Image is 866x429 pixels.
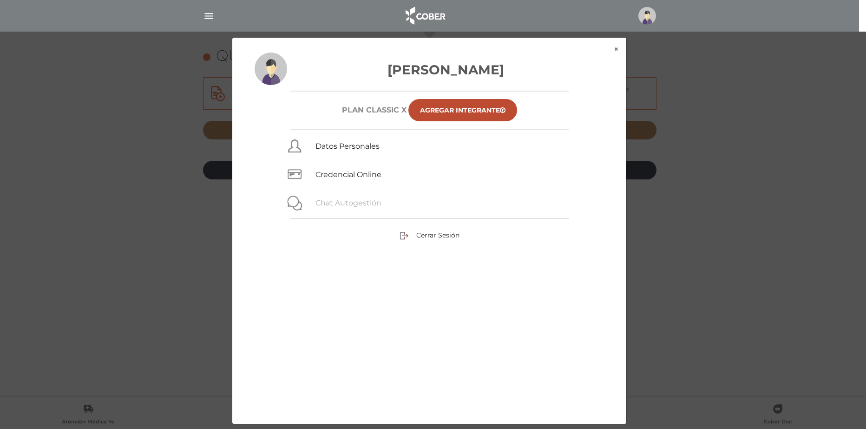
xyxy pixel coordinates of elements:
[342,106,407,114] h6: Plan CLASSIC X
[638,7,656,25] img: profile-placeholder.svg
[400,231,409,240] img: sign-out.png
[400,231,459,239] a: Cerrar Sesión
[255,53,287,85] img: profile-placeholder.svg
[203,10,215,22] img: Cober_menu-lines-white.svg
[606,38,626,61] button: ×
[255,60,604,79] h3: [PERSON_NAME]
[315,142,380,151] a: Datos Personales
[400,5,449,27] img: logo_cober_home-white.png
[416,231,459,239] span: Cerrar Sesión
[315,198,381,207] a: Chat Autogestión
[315,170,381,179] a: Credencial Online
[408,99,517,121] a: Agregar Integrante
